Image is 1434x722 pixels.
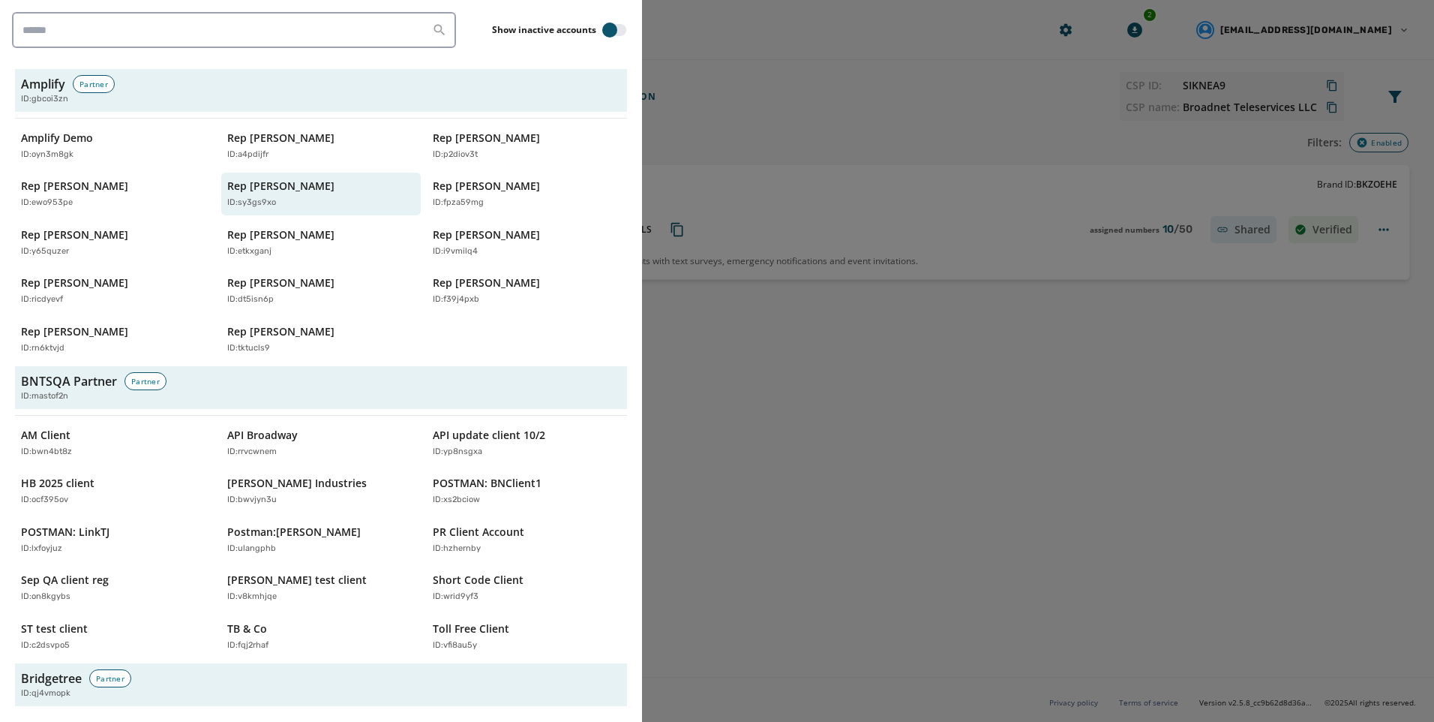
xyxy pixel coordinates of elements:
p: ID: bwn4bt8z [21,446,72,459]
p: Rep [PERSON_NAME] [21,324,128,339]
button: Rep [PERSON_NAME]ID:i9vmilq4 [427,221,627,264]
button: Rep [PERSON_NAME]ID:rn6ktvjd [15,318,215,361]
button: Rep [PERSON_NAME]ID:ricdyevf [15,269,215,312]
button: TB & CoID:fqj2rhaf [221,615,421,658]
p: ID: v8kmhjqe [227,591,277,603]
button: [PERSON_NAME] test clientID:v8kmhjqe [221,567,421,609]
span: ID: mastof2n [21,390,68,403]
span: ID: qj4vmopk [21,687,70,700]
button: Rep [PERSON_NAME]ID:ewo953pe [15,173,215,215]
button: API update client 10/2ID:yp8nsgxa [427,422,627,465]
p: ID: a4pdijfr [227,149,268,161]
p: ID: rn6ktvjd [21,342,64,355]
button: Short Code ClientID:wrid9yf3 [427,567,627,609]
p: ID: y65quzer [21,245,69,258]
p: Rep [PERSON_NAME] [433,131,540,146]
p: ID: hzhernby [433,543,481,555]
button: Amplify DemoID:oyn3m8gk [15,125,215,167]
span: ID: gbcoi3zn [21,93,68,106]
button: PR Client AccountID:hzhernby [427,519,627,561]
p: ID: ricdyevf [21,293,63,306]
button: Rep [PERSON_NAME]ID:tktucls9 [221,318,421,361]
p: ID: etkxganj [227,245,271,258]
p: ID: rrvcwnem [227,446,277,459]
label: Show inactive accounts [492,24,596,36]
button: Rep [PERSON_NAME]ID:dt5isn6p [221,269,421,312]
button: HB 2025 clientID:ocf395ov [15,470,215,513]
p: ID: vfi8au5y [433,639,477,652]
p: Postman:[PERSON_NAME] [227,525,361,540]
p: ID: ocf395ov [21,494,68,507]
p: ID: ewo953pe [21,197,73,209]
p: Rep [PERSON_NAME] [433,275,540,290]
p: ID: dt5isn6p [227,293,274,306]
button: ST test clientID:c2dsvpo5 [15,615,215,658]
p: POSTMAN: LinkTJ [21,525,109,540]
p: HB 2025 client [21,476,94,491]
p: Toll Free Client [433,621,509,636]
p: ID: i9vmilq4 [433,245,478,258]
p: Rep [PERSON_NAME] [21,275,128,290]
button: Postman:[PERSON_NAME]ID:ulangphb [221,519,421,561]
button: AmplifyPartnerID:gbcoi3zn [15,69,627,112]
button: POSTMAN: BNClient1ID:xs2bciow [427,470,627,513]
button: [PERSON_NAME] IndustriesID:bwvjyn3u [221,470,421,513]
p: TB & Co [227,621,267,636]
p: Rep [PERSON_NAME] [21,179,128,194]
p: Rep [PERSON_NAME] [227,179,334,194]
div: Partner [124,372,166,390]
p: Sep QA client reg [21,573,109,588]
p: ID: ulangphb [227,543,276,555]
p: PR Client Account [433,525,524,540]
div: Partner [73,75,115,93]
p: ID: tktucls9 [227,342,270,355]
p: Rep [PERSON_NAME] [433,227,540,242]
button: BridgetreePartnerID:qj4vmopk [15,663,627,706]
p: ID: p2diov3t [433,149,478,161]
p: ID: yp8nsgxa [433,446,482,459]
p: ID: c2dsvpo5 [21,639,70,652]
button: BNTSQA PartnerPartnerID:mastof2n [15,366,627,409]
p: AM Client [21,428,70,443]
p: ID: wrid9yf3 [433,591,478,603]
button: Rep [PERSON_NAME]ID:fpza59mg [427,173,627,215]
p: ID: xs2bciow [433,494,480,507]
p: ID: sy3gs9xo [227,197,276,209]
button: Rep [PERSON_NAME]ID:y65quzer [15,221,215,264]
p: ID: on8kgybs [21,591,70,603]
p: POSTMAN: BNClient1 [433,476,541,491]
h3: Amplify [21,75,65,93]
p: Rep [PERSON_NAME] [21,227,128,242]
p: Rep [PERSON_NAME] [227,227,334,242]
button: AM ClientID:bwn4bt8z [15,422,215,465]
button: Rep [PERSON_NAME]ID:etkxganj [221,221,421,264]
p: ID: bwvjyn3u [227,494,277,507]
p: ID: f39j4pxb [433,293,479,306]
p: ID: oyn3m8gk [21,149,73,161]
h3: BNTSQA Partner [21,372,117,390]
button: Rep [PERSON_NAME]ID:p2diov3t [427,125,627,167]
button: Rep [PERSON_NAME]ID:a4pdijfr [221,125,421,167]
p: Rep [PERSON_NAME] [433,179,540,194]
p: ID: lxfoyjuz [21,543,62,555]
div: Partner [89,669,131,687]
button: POSTMAN: LinkTJID:lxfoyjuz [15,519,215,561]
p: ID: fqj2rhaf [227,639,268,652]
button: Rep [PERSON_NAME]ID:f39j4pxb [427,269,627,312]
p: Rep [PERSON_NAME] [227,131,334,146]
button: Sep QA client regID:on8kgybs [15,567,215,609]
p: ID: fpza59mg [433,197,484,209]
p: ST test client [21,621,88,636]
p: Rep [PERSON_NAME] [227,275,334,290]
p: [PERSON_NAME] Industries [227,476,367,491]
p: Rep [PERSON_NAME] [227,324,334,339]
button: Toll Free ClientID:vfi8au5y [427,615,627,658]
p: API Broadway [227,428,298,443]
h3: Bridgetree [21,669,82,687]
p: Amplify Demo [21,131,93,146]
button: API BroadwayID:rrvcwnem [221,422,421,465]
p: [PERSON_NAME] test client [227,573,367,588]
p: API update client 10/2 [433,428,545,443]
button: Rep [PERSON_NAME]ID:sy3gs9xo [221,173,421,215]
p: Short Code Client [433,573,523,588]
